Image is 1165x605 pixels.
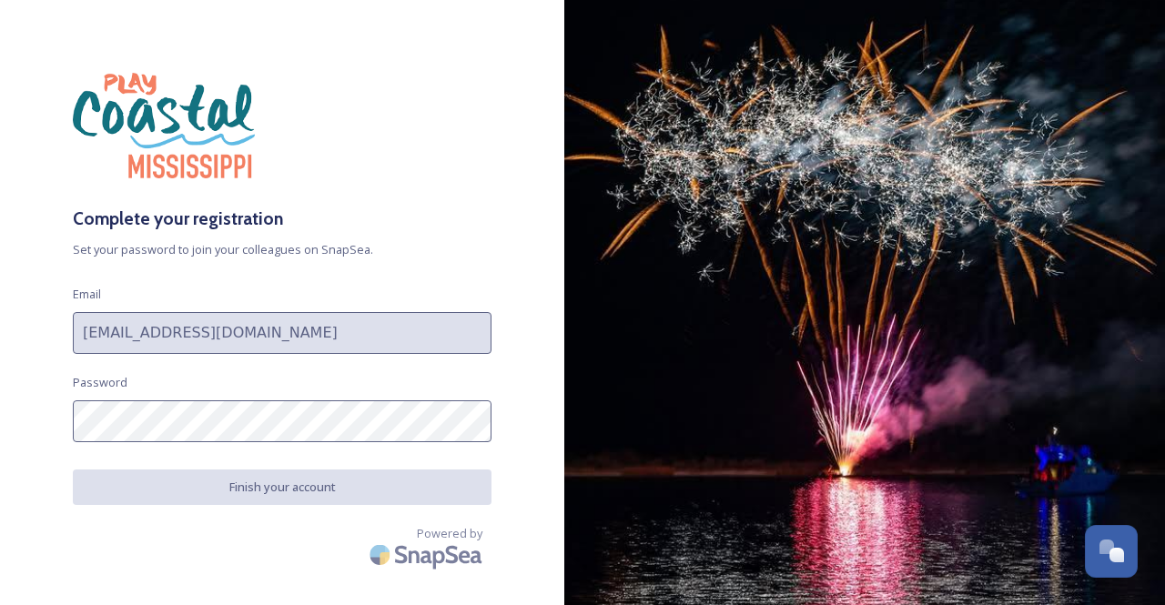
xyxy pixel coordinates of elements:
span: Powered by [417,525,482,542]
span: Email [73,286,101,303]
span: Set your password to join your colleagues on SnapSea. [73,241,491,258]
button: Open Chat [1085,525,1138,578]
img: download%20%281%29.png [73,73,255,178]
button: Finish your account [73,469,491,505]
span: Password [73,374,127,391]
img: SnapSea Logo [364,533,491,576]
h3: Complete your registration [73,206,491,232]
